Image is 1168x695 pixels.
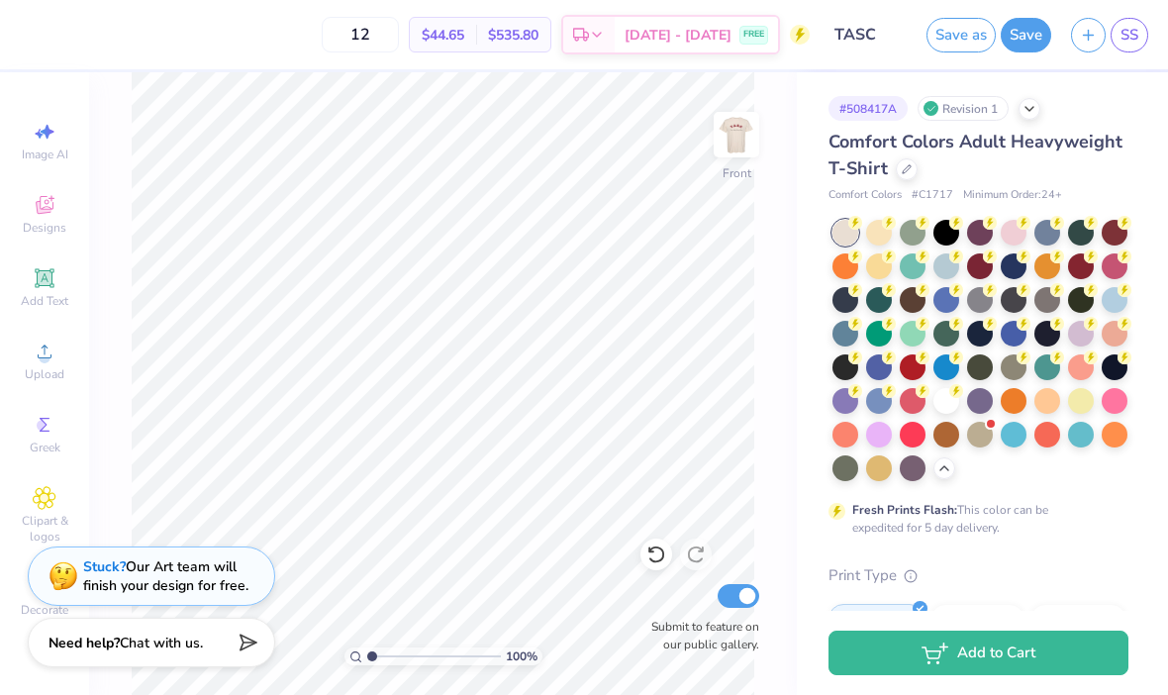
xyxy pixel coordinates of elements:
div: This color can be expedited for 5 day delivery. [852,501,1096,537]
button: Save [1001,18,1051,52]
span: Decorate [21,602,68,618]
button: Add to Cart [828,631,1128,675]
span: Image AI [22,147,68,162]
div: Digital Print [1030,604,1126,634]
span: Upload [25,366,64,382]
span: FREE [743,28,764,42]
span: Add Text [21,293,68,309]
img: Front [717,115,756,154]
input: – – [322,17,399,52]
div: Our Art team will finish your design for free. [83,557,248,595]
a: SS [1111,18,1148,52]
div: Embroidery [930,604,1024,634]
span: # C1717 [912,187,953,204]
strong: Stuck? [83,557,126,576]
input: Untitled Design [820,15,917,54]
div: Screen Print [828,604,925,634]
div: # 508417A [828,96,908,121]
div: Front [723,164,751,182]
strong: Fresh Prints Flash: [852,502,957,518]
span: SS [1120,24,1138,47]
span: Comfort Colors [828,187,902,204]
span: $44.65 [422,25,464,46]
span: Greek [30,440,60,455]
button: Save as [926,18,996,52]
div: Revision 1 [918,96,1009,121]
span: [DATE] - [DATE] [625,25,731,46]
strong: Need help? [49,634,120,652]
span: Chat with us. [120,634,203,652]
span: $535.80 [488,25,538,46]
span: Minimum Order: 24 + [963,187,1062,204]
div: Print Type [828,564,1128,587]
span: Designs [23,220,66,236]
span: Comfort Colors Adult Heavyweight T-Shirt [828,130,1122,180]
span: 100 % [506,647,537,665]
label: Submit to feature on our public gallery. [640,618,759,653]
span: Clipart & logos [10,513,79,545]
